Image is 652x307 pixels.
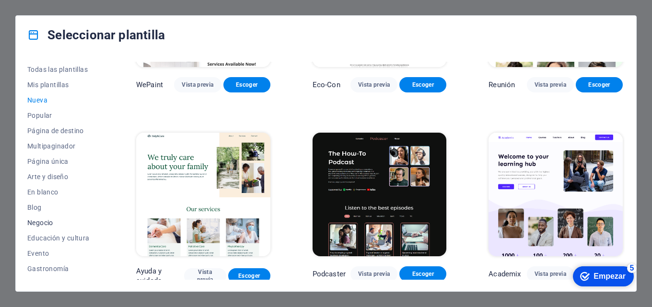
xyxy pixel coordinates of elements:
[412,81,434,88] font: Escoger
[223,77,270,92] button: Escoger
[27,27,165,43] h4: Seleccionar plantilla
[184,268,226,284] button: Vista previa
[489,80,515,89] font: Reunión
[27,96,94,104] span: Nueva
[236,81,257,88] font: Escoger
[27,188,94,196] span: En blanco
[62,2,66,11] font: 5
[27,169,94,184] button: Arte y diseño
[27,184,94,200] button: En blanco
[27,142,76,150] font: Multipaginador
[527,77,574,92] button: Vista previa
[358,271,390,277] font: Vista previa
[27,154,94,169] button: Página única
[27,200,94,215] button: Blog
[313,80,340,89] font: Eco-Con
[27,62,94,77] button: Todas las plantillas
[399,266,446,282] button: Escoger
[27,276,94,292] button: Salud
[489,133,623,256] img: Academix
[27,246,94,261] button: Evento
[350,266,397,282] button: Vista previa
[27,250,49,257] font: Evento
[238,273,260,279] font: Escoger
[535,81,566,88] font: Vista previa
[27,77,94,92] button: Mis plantillas
[27,92,94,108] button: Nueva
[197,269,213,283] font: Vista previa
[313,133,447,256] img: Podcaster
[27,112,52,119] font: Popular
[27,234,94,242] span: Educación y cultura
[27,265,94,273] span: Gastronomía
[27,81,94,89] span: Mis plantillas
[527,266,574,282] button: Vista previa
[313,270,346,278] font: Podcaster
[576,77,623,92] button: Escoger
[412,271,434,277] font: Escoger
[182,81,213,88] font: Vista previa
[399,77,446,92] button: Escoger
[174,77,221,92] button: Vista previa
[27,127,84,135] font: Página de destino
[27,261,94,276] button: Gastronomía
[27,123,94,138] button: Página de destino
[136,133,270,256] img: Ayuda y cuidado
[136,80,163,89] font: WePaint
[350,77,397,92] button: Vista previa
[489,270,521,278] font: Academix
[27,66,94,73] span: Todas las plantillas
[25,11,58,19] font: Empezar
[358,81,390,88] font: Vista previa
[27,204,42,211] font: Blog
[5,5,66,25] div: Empezar Quedan 5 elementos, 0 % completado
[27,215,94,230] button: Negocio
[588,81,610,88] font: Escoger
[228,268,270,284] button: Escoger
[27,158,69,165] font: Página única
[27,219,53,227] font: Negocio
[27,173,94,181] span: Arte y diseño
[27,138,94,154] button: Multipaginador
[136,267,162,285] font: Ayuda y cuidado
[27,108,94,123] button: Popular
[535,271,566,277] font: Vista previa
[27,230,94,246] button: Educación y cultura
